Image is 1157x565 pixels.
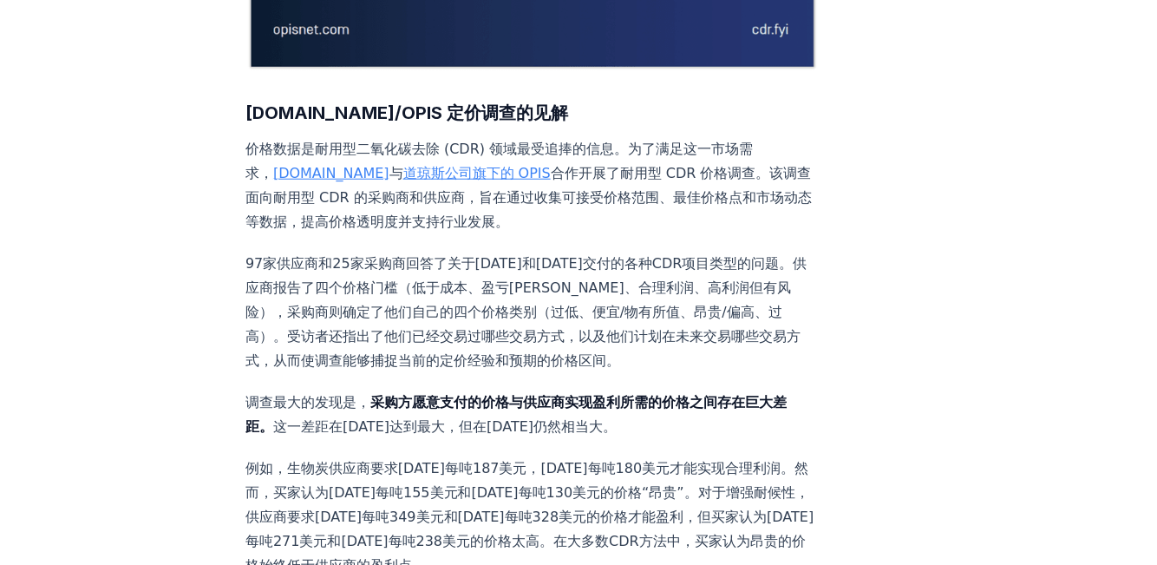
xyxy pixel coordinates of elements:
[273,418,617,435] font: 这一差距在[DATE]达到最大，但在[DATE]仍然相当大。
[403,165,551,181] a: 道琼斯公司旗下的 OPIS
[273,165,389,181] a: [DOMAIN_NAME]
[245,141,753,181] font: 价格数据是耐用型二氧化碳去除 (CDR) 领域最受追捧的信息。为了满足这一市场需求，
[245,165,812,230] font: 合作开展了耐用型 CDR 价格调查。该调查面向耐用型 CDR 的采购商和供应商，旨在通过收集可接受价格范围、最佳价格点和市场动态等数据，提高价格透明度并支持行业发展。
[389,165,403,181] font: 与
[245,394,787,435] font: 采购方愿意支付的价格与供应商实现盈利所需的价格之间存在巨大差距。
[245,255,807,369] font: 97家供应商和25家采购商回答了关于[DATE]和[DATE]交付的各种CDR项目类型的问题。供应商报告了四个价格门槛（低于成本、盈亏[PERSON_NAME]、合理利润、高利润但有风险），采购...
[245,102,568,123] font: [DOMAIN_NAME]/OPIS 定价调查的见解
[245,394,370,411] font: 调查最大的发现是，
